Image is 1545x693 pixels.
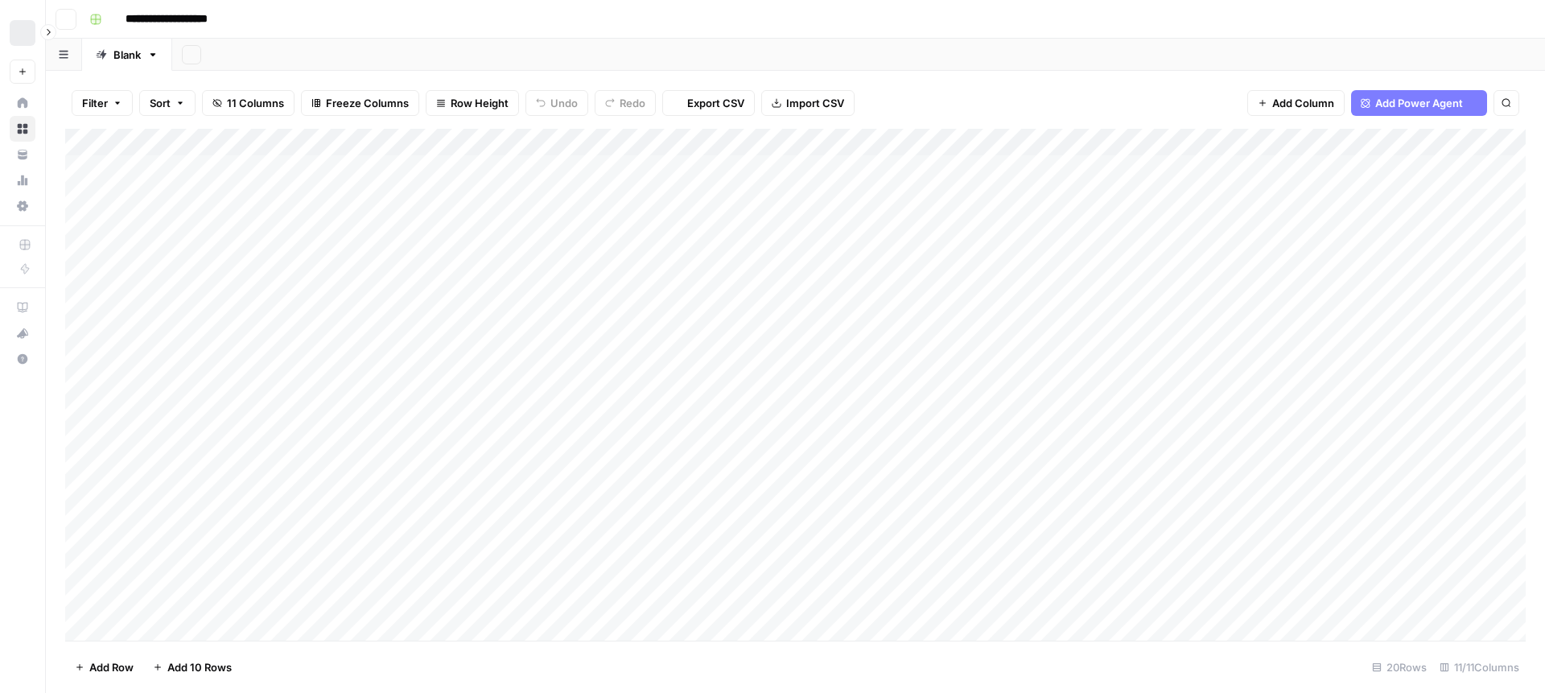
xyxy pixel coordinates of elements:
a: AirOps Academy [10,295,35,320]
span: Sort [150,95,171,111]
button: Sort [139,90,196,116]
a: Browse [10,116,35,142]
button: Import CSV [761,90,855,116]
button: 11 Columns [202,90,295,116]
span: Add 10 Rows [167,659,232,675]
span: Freeze Columns [326,95,409,111]
button: Redo [595,90,656,116]
a: Blank [82,39,172,71]
button: Help + Support [10,346,35,372]
button: Add Row [65,654,143,680]
span: Filter [82,95,108,111]
a: Usage [10,167,35,193]
button: Undo [525,90,588,116]
button: Add Column [1247,90,1345,116]
button: Row Height [426,90,519,116]
div: Blank [113,47,141,63]
span: Import CSV [786,95,844,111]
div: 20 Rows [1366,654,1433,680]
span: Export CSV [687,95,744,111]
button: Add 10 Rows [143,654,241,680]
div: 11/11 Columns [1433,654,1526,680]
span: Add Row [89,659,134,675]
div: What's new? [10,321,35,345]
a: Home [10,90,35,116]
button: Add Power Agent [1351,90,1487,116]
span: Redo [620,95,645,111]
button: What's new? [10,320,35,346]
a: Your Data [10,142,35,167]
a: Settings [10,193,35,219]
span: Row Height [451,95,509,111]
button: Filter [72,90,133,116]
span: Add Column [1272,95,1334,111]
span: 11 Columns [227,95,284,111]
button: Freeze Columns [301,90,419,116]
span: Undo [550,95,578,111]
span: Add Power Agent [1375,95,1463,111]
button: Export CSV [662,90,755,116]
